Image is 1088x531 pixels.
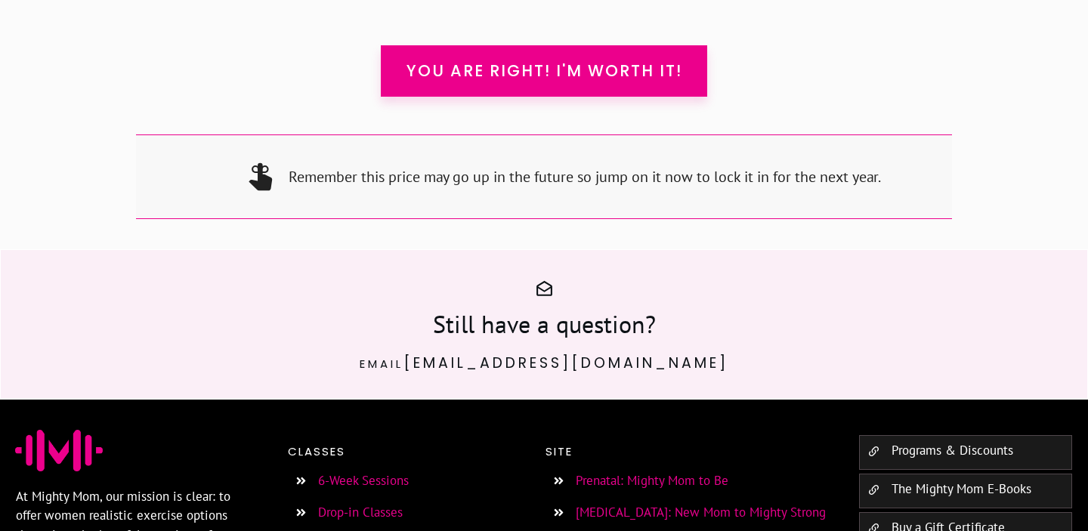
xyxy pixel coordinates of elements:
a: Programs & Discounts [892,442,1013,458]
a: [EMAIL_ADDRESS][DOMAIN_NAME] [403,353,728,373]
a: Drop-in Classes [318,504,403,520]
a: 6-Week Sessions [318,472,409,489]
a: You are right! I'm worth it! [381,45,707,97]
p: Site [546,442,827,462]
p: Remember this price may go up in the future so jump on it now to lock it in for the next year. [289,164,951,190]
a: [MEDICAL_DATA]: New Mom to Mighty Strong [576,504,826,520]
p: Classes [288,442,533,462]
h3: Still have a question? [152,307,936,349]
img: Favicon Jessica Sennet Mighty Mom Prenatal Postpartum Mom & Baby Fitness Programs Toronto Ontario... [15,430,103,471]
a: Prenatal: Mighty Mom to Be [576,472,728,489]
span: You are right! I'm worth it! [400,60,688,82]
a: The Mighty Mom E-Books [892,480,1031,497]
span: Email [360,356,403,372]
